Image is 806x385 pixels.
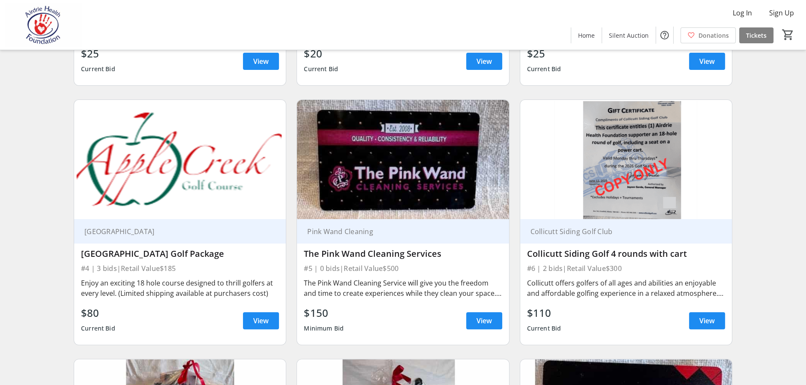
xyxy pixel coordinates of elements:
[609,31,649,40] span: Silent Auction
[680,27,736,43] a: Donations
[780,27,796,42] button: Cart
[527,262,725,274] div: #6 | 2 bids | Retail Value $300
[466,312,502,329] a: View
[762,6,801,20] button: Sign Up
[698,31,729,40] span: Donations
[527,61,561,77] div: Current Bid
[739,27,773,43] a: Tickets
[476,56,492,66] span: View
[466,53,502,70] a: View
[571,27,602,43] a: Home
[81,278,279,298] div: Enjoy an exciting 18 hole course designed to thrill golfers at every level. (Limited shipping ava...
[769,8,794,18] span: Sign Up
[243,312,279,329] a: View
[304,61,338,77] div: Current Bid
[74,100,286,219] img: Apple Creek Golf Course Golf Package
[527,227,715,236] div: Collicutt Siding Golf Club
[476,316,492,326] span: View
[304,262,502,274] div: #5 | 0 bids | Retail Value $500
[726,6,759,20] button: Log In
[81,305,115,321] div: $80
[733,8,752,18] span: Log In
[527,46,561,61] div: $25
[297,100,509,219] img: The Pink Wand Cleaning Services
[304,305,344,321] div: $150
[527,305,561,321] div: $110
[81,321,115,336] div: Current Bid
[253,316,269,326] span: View
[304,227,491,236] div: Pink Wand Cleaning
[243,53,279,70] a: View
[527,321,561,336] div: Current Bid
[527,249,725,259] div: Collicutt Siding Golf 4 rounds with cart
[656,27,673,44] button: Help
[527,278,725,298] div: Collicutt offers golfers of all ages and abilities an enjoyable and affordable golfing experience...
[304,321,344,336] div: Minimum Bid
[689,312,725,329] a: View
[5,3,81,46] img: Airdrie Health Foundation's Logo
[578,31,595,40] span: Home
[81,61,115,77] div: Current Bid
[602,27,656,43] a: Silent Auction
[304,278,502,298] div: The Pink Wand Cleaning Service will give you the freedom and time to create experiences while the...
[81,46,115,61] div: $25
[689,53,725,70] a: View
[304,46,338,61] div: $20
[81,227,269,236] div: [GEOGRAPHIC_DATA]
[81,262,279,274] div: #4 | 3 bids | Retail Value $185
[81,249,279,259] div: [GEOGRAPHIC_DATA] Golf Package
[746,31,767,40] span: Tickets
[304,249,502,259] div: The Pink Wand Cleaning Services
[699,316,715,326] span: View
[699,56,715,66] span: View
[520,100,732,219] img: Collicutt Siding Golf 4 rounds with cart
[253,56,269,66] span: View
